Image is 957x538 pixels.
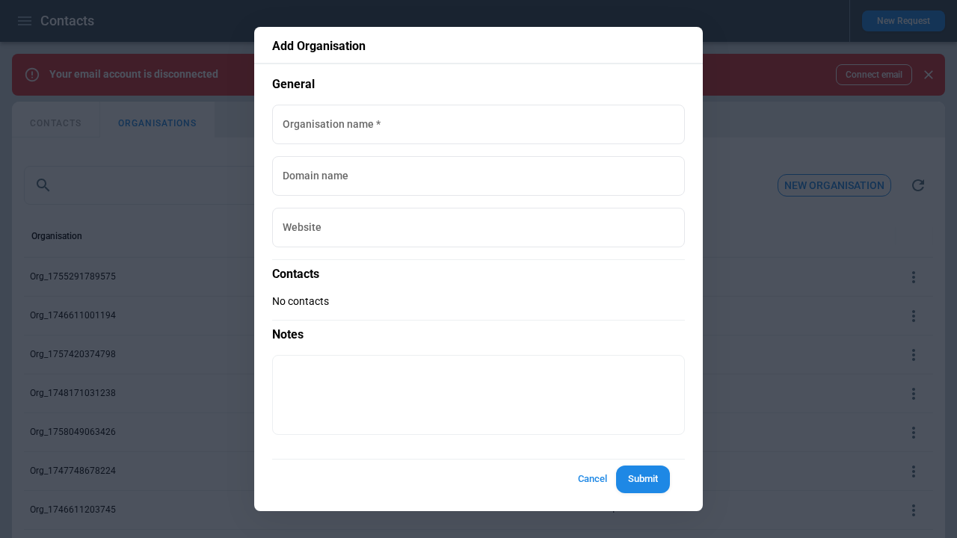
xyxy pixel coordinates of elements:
[272,295,685,308] p: No contacts
[272,76,685,93] p: General
[272,320,685,343] p: Notes
[272,39,685,54] p: Add Organisation
[272,259,685,282] p: Contacts
[568,466,616,493] button: Cancel
[616,466,670,493] button: Submit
